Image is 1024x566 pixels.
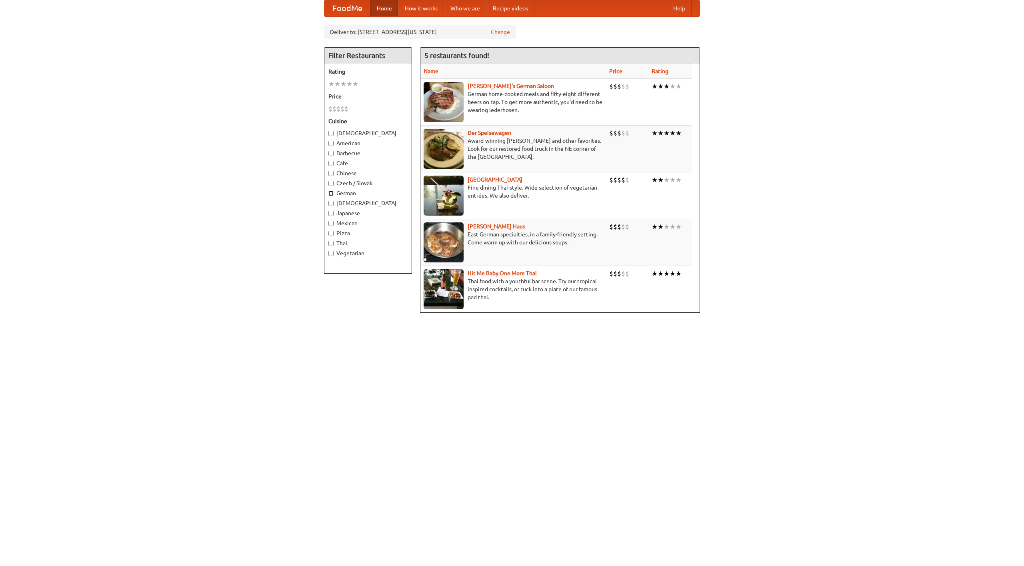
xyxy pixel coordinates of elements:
input: Czech / Slovak [328,181,334,186]
img: babythai.jpg [424,269,464,309]
li: $ [613,269,617,278]
li: ★ [664,129,670,138]
p: Fine dining Thai-style. Wide selection of vegetarian entrées. We also deliver. [424,184,603,200]
input: Barbecue [328,151,334,156]
p: Thai food with a youthful bar scene. Try our tropical inspired cocktails, or tuck into a plate of... [424,277,603,301]
li: $ [613,222,617,231]
li: ★ [352,80,358,88]
input: German [328,191,334,196]
label: German [328,189,408,197]
input: Chinese [328,171,334,176]
li: ★ [328,80,334,88]
li: ★ [658,269,664,278]
li: ★ [652,222,658,231]
li: ★ [676,176,682,184]
li: $ [621,269,625,278]
li: $ [609,176,613,184]
li: ★ [340,80,346,88]
input: American [328,141,334,146]
li: $ [609,222,613,231]
li: ★ [670,269,676,278]
a: How it works [398,0,444,16]
input: [DEMOGRAPHIC_DATA] [328,201,334,206]
a: Hit Me Baby One More Thai [468,270,537,276]
img: satay.jpg [424,176,464,216]
label: Vegetarian [328,249,408,257]
h5: Price [328,92,408,100]
li: $ [621,129,625,138]
li: $ [617,176,621,184]
label: Cafe [328,159,408,167]
li: ★ [652,129,658,138]
li: $ [336,104,340,113]
li: ★ [658,222,664,231]
label: [DEMOGRAPHIC_DATA] [328,129,408,137]
a: Der Speisewagen [468,130,511,136]
li: $ [332,104,336,113]
a: Change [491,28,510,36]
ng-pluralize: 5 restaurants found! [424,52,489,59]
li: ★ [658,176,664,184]
li: ★ [664,82,670,91]
li: $ [621,82,625,91]
input: Pizza [328,231,334,236]
li: $ [328,104,332,113]
img: speisewagen.jpg [424,129,464,169]
li: ★ [652,176,658,184]
a: Rating [652,68,668,74]
li: ★ [652,82,658,91]
label: Barbecue [328,149,408,157]
li: ★ [670,82,676,91]
h5: Cuisine [328,117,408,125]
div: Deliver to: [STREET_ADDRESS][US_STATE] [324,25,516,39]
input: Mexican [328,221,334,226]
li: ★ [670,222,676,231]
input: Cafe [328,161,334,166]
li: $ [625,176,629,184]
li: $ [344,104,348,113]
a: Who we are [444,0,486,16]
a: Home [370,0,398,16]
input: Japanese [328,211,334,216]
label: Pizza [328,229,408,237]
li: ★ [664,222,670,231]
li: ★ [346,80,352,88]
li: $ [625,222,629,231]
h5: Rating [328,68,408,76]
input: [DEMOGRAPHIC_DATA] [328,131,334,136]
li: $ [613,176,617,184]
li: $ [621,222,625,231]
p: East German specialties, in a family-friendly setting. Come warm up with our delicious soups. [424,230,603,246]
a: Recipe videos [486,0,534,16]
b: [PERSON_NAME]'s German Saloon [468,83,554,89]
li: $ [609,82,613,91]
p: German home-cooked meals and fifty-eight different beers on tap. To get more authentic, you'd nee... [424,90,603,114]
li: ★ [676,82,682,91]
input: Vegetarian [328,251,334,256]
p: Award-winning [PERSON_NAME] and other favorites. Look for our restored food truck in the NE corne... [424,137,603,161]
li: $ [340,104,344,113]
li: ★ [334,80,340,88]
li: $ [625,82,629,91]
label: American [328,139,408,147]
label: Thai [328,239,408,247]
a: Help [667,0,692,16]
li: ★ [670,176,676,184]
a: [PERSON_NAME] Haus [468,223,525,230]
li: $ [613,129,617,138]
a: FoodMe [324,0,370,16]
li: $ [617,82,621,91]
a: Price [609,68,622,74]
img: esthers.jpg [424,82,464,122]
li: ★ [652,269,658,278]
h4: Filter Restaurants [324,48,412,64]
li: $ [617,222,621,231]
li: ★ [676,129,682,138]
li: $ [625,269,629,278]
li: ★ [664,269,670,278]
li: ★ [676,222,682,231]
label: Czech / Slovak [328,179,408,187]
label: Japanese [328,209,408,217]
